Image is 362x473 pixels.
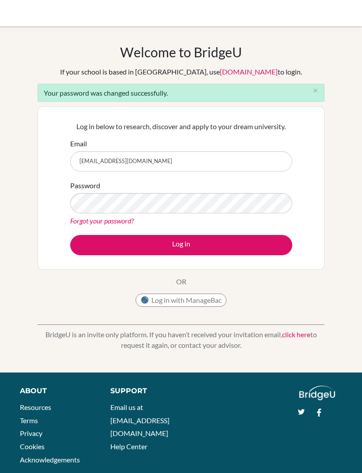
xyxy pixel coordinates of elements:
[70,138,87,149] label: Email
[20,442,45,451] a: Cookies
[70,216,134,225] a: Forgot your password?
[110,386,173,396] div: Support
[20,429,42,437] a: Privacy
[20,403,51,411] a: Resources
[220,67,278,76] a: [DOMAIN_NAME]
[70,235,292,255] button: Log in
[110,403,170,437] a: Email us at [EMAIL_ADDRESS][DOMAIN_NAME]
[110,442,147,451] a: Help Center
[306,84,324,97] button: Close
[20,386,90,396] div: About
[120,44,242,60] h1: Welcome to BridgeU
[282,330,310,339] a: click here
[176,276,186,287] p: OR
[299,386,335,400] img: logo_white@2x-f4f0deed5e89b7ecb1c2cc34c3e3d731f90f0f143d5ea2071677605dd97b5244.png
[70,180,100,191] label: Password
[136,294,226,307] button: Log in with ManageBac
[20,455,80,464] a: Acknowledgements
[312,87,319,94] i: close
[60,67,302,77] div: If your school is based in [GEOGRAPHIC_DATA], use to login.
[38,329,324,350] p: BridgeU is an invite only platform. If you haven’t received your invitation email, to request it ...
[70,121,292,132] p: Log in below to research, discover and apply to your dream university.
[38,84,324,102] div: Your password was changed successfully.
[20,416,38,425] a: Terms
